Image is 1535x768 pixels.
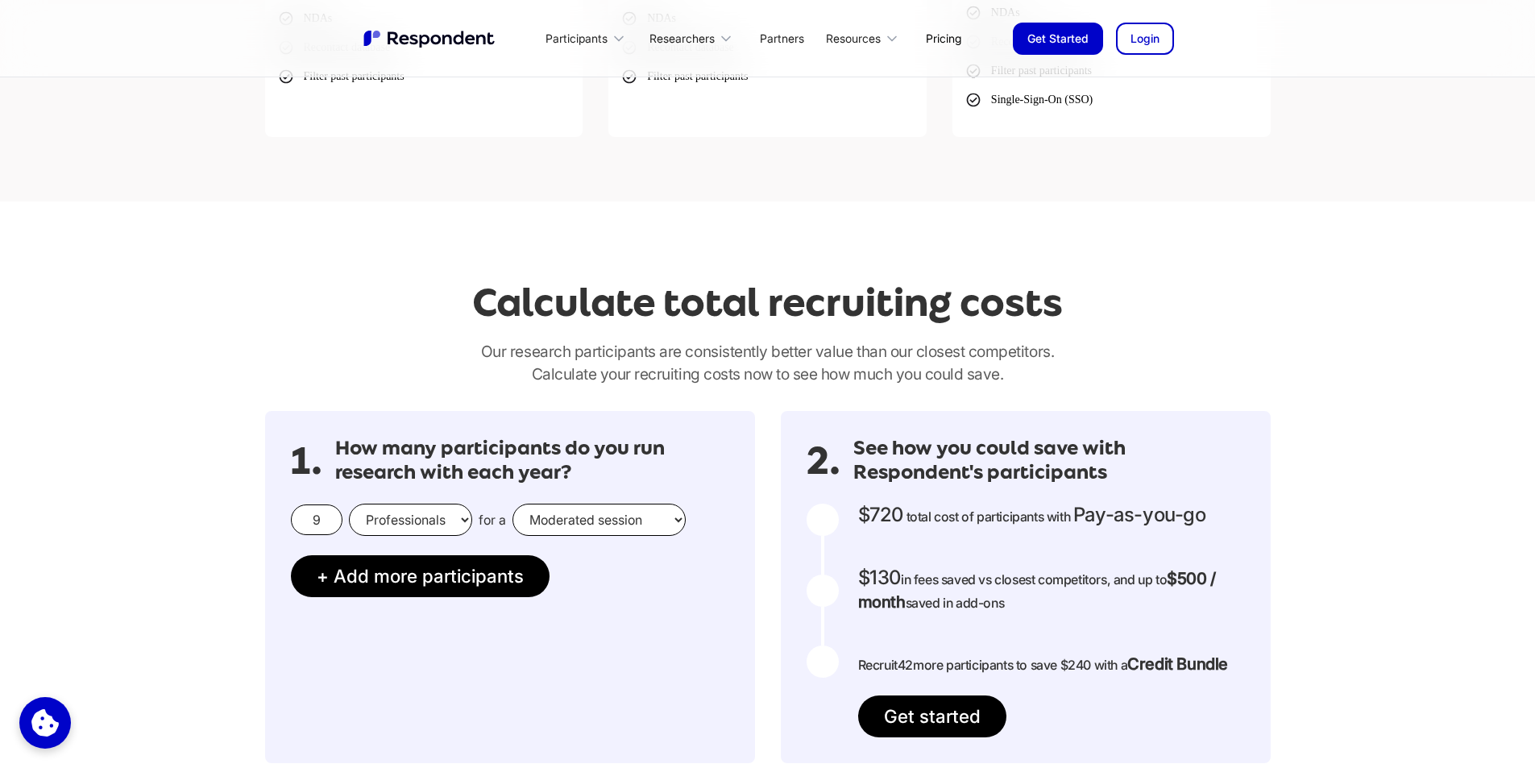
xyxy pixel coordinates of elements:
[537,19,640,57] div: Participants
[906,509,1071,525] span: total cost of participants with
[826,31,881,47] div: Resources
[858,695,1006,737] a: Get started
[898,657,913,673] span: 42
[479,512,506,528] span: for a
[965,89,1093,111] li: Single-Sign-On (SSO)
[913,19,974,57] a: Pricing
[1013,23,1103,55] a: Get Started
[747,19,817,57] a: Partners
[807,453,840,469] span: 2.
[853,437,1245,484] h3: See how you could save with Respondent's participants
[858,567,1245,614] p: in fees saved vs closest competitors, and up to saved in add-ons
[817,19,913,57] div: Resources
[858,503,903,526] span: $720
[1127,654,1228,674] strong: Credit Bundle
[291,453,322,469] span: 1.
[362,28,499,49] a: home
[472,280,1063,325] h2: Calculate total recruiting costs
[532,364,1004,384] span: Calculate your recruiting costs now to see how much you could save.
[335,437,729,484] h3: How many participants do you run research with each year?
[858,653,1228,676] p: Recruit more participants to save $240 with a
[1116,23,1174,55] a: Login
[362,28,499,49] img: Untitled UI logotext
[317,565,329,587] span: +
[640,19,746,57] div: Researchers
[858,566,901,589] span: $130
[291,555,550,597] button: + Add more participants
[858,569,1216,612] strong: $500 / month
[1073,503,1206,526] span: Pay-as-you-go
[334,565,524,587] span: Add more participants
[546,31,608,47] div: Participants
[265,340,1271,385] p: Our research participants are consistently better value than our closest competitors.
[649,31,715,47] div: Researchers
